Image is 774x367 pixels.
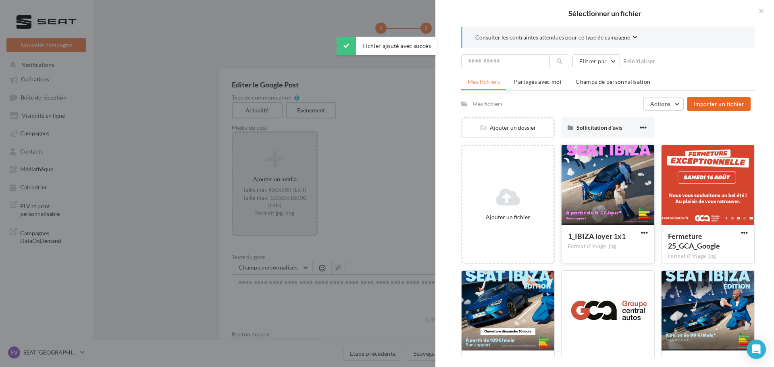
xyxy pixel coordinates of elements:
button: Consulter les contraintes attendues pour ce type de campagne [475,33,637,43]
span: SEAT post [668,357,701,366]
div: Open Intercom Messenger [747,340,766,359]
div: Format d'image: jpg [568,243,648,250]
button: Réinitialiser [620,56,659,66]
span: Sollicitation d'avis [576,124,622,131]
button: Actions [643,97,684,111]
button: Filtrer par [572,54,620,68]
span: 1_IBIZA loyer 1x1 [568,232,626,241]
span: Ibiza_JPO-mars_post [468,357,535,366]
span: Actions [650,100,670,107]
div: Fichier ajouté avec succès [337,37,437,55]
span: Importer un fichier [693,100,744,107]
span: Mes fichiers [468,78,500,85]
div: Mes fichiers [472,100,503,108]
div: Ajouter un fichier [466,213,550,221]
div: Ajouter un dossier [462,124,553,132]
h2: Sélectionner un fichier [448,10,761,17]
span: Fermeture 25_GCA_Google [668,232,720,250]
span: Champs de personnalisation [576,78,650,85]
span: Consulter les contraintes attendues pour ce type de campagne [475,33,630,41]
span: Partagés avec moi [514,78,562,85]
button: Importer un fichier [687,97,751,111]
div: Format d'image: jpg [668,253,748,260]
